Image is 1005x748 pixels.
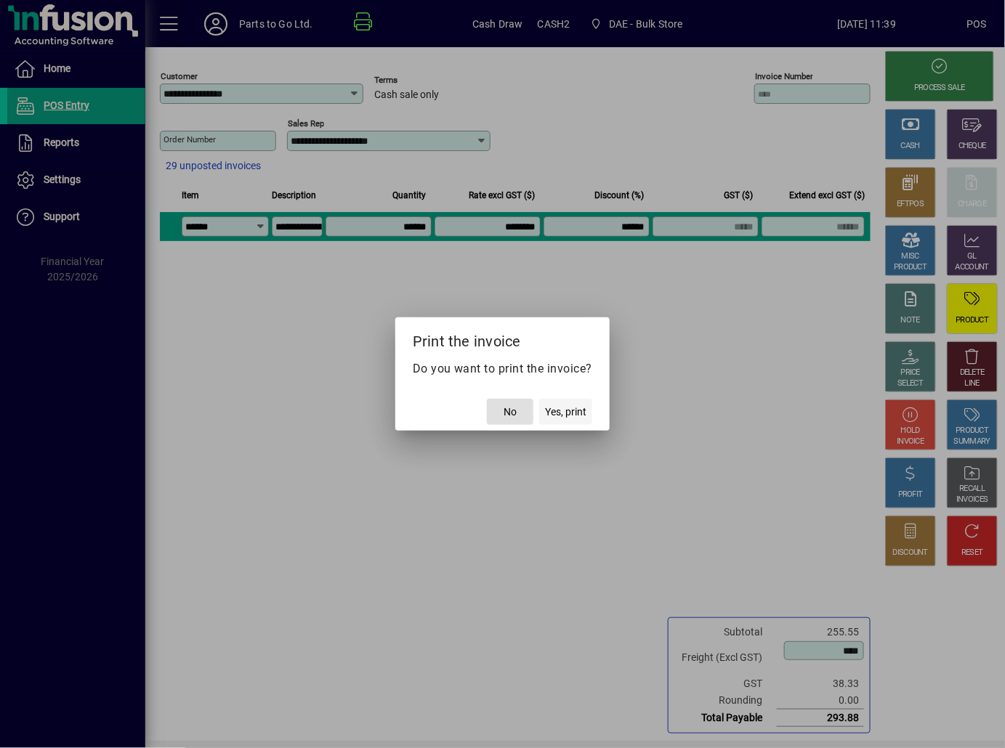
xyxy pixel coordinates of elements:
button: No [487,399,533,425]
span: Yes, print [545,405,586,420]
h2: Print the invoice [395,317,610,359]
p: Do you want to print the invoice? [413,360,593,378]
span: No [504,405,517,420]
button: Yes, print [539,399,592,425]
